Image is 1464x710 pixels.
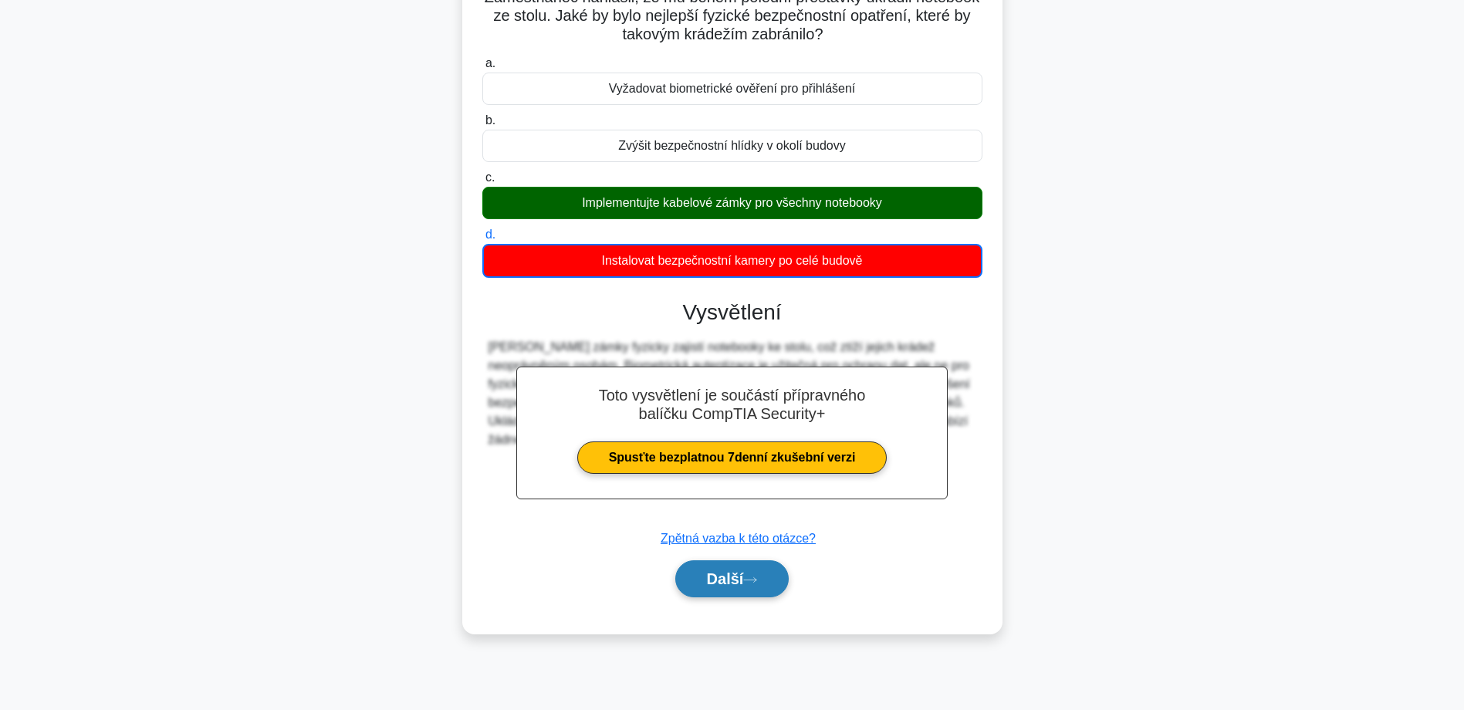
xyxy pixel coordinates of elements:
[707,570,744,587] font: Další
[489,338,976,449] div: [PERSON_NAME] zámky fyzicky zajistí notebooky ke stolu, což ztíží jejich krádež neoprávněným osob...
[485,113,495,127] span: b.
[661,532,816,545] a: Zpětná vazba k této otázce?
[485,228,495,241] span: d.
[482,244,982,278] div: Instalovat bezpečnostní kamery po celé budově
[492,299,973,326] h3: Vysvětlení
[675,560,789,597] button: Další
[577,441,888,474] a: Spusťte bezplatnou 7denní zkušební verzi
[485,171,495,184] span: c.
[482,187,982,219] div: Implementujte kabelové zámky pro všechny notebooky
[482,130,982,162] div: Zvýšit bezpečnostní hlídky v okolí budovy
[482,73,982,105] div: Vyžadovat biometrické ověření pro přihlášení
[485,56,495,69] span: a.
